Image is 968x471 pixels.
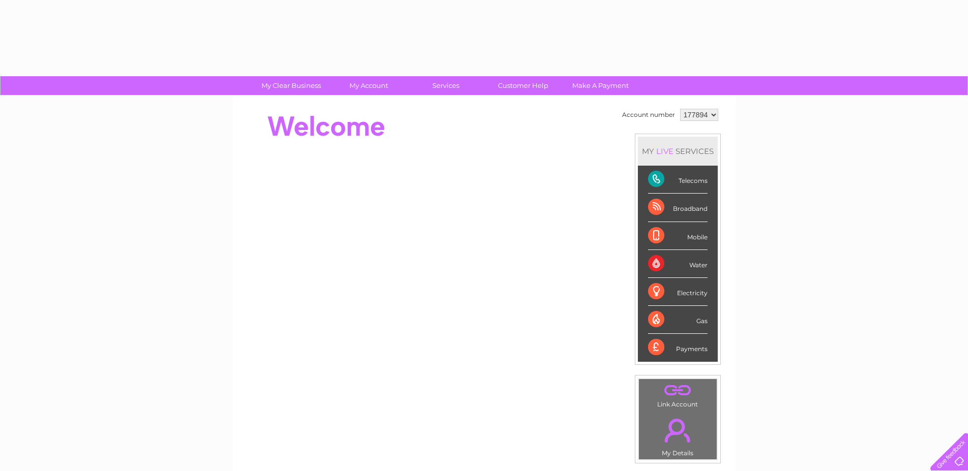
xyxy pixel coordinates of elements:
[654,146,676,156] div: LIVE
[648,306,708,334] div: Gas
[404,76,488,95] a: Services
[638,379,717,411] td: Link Account
[620,106,678,123] td: Account number
[481,76,565,95] a: Customer Help
[648,250,708,278] div: Water
[641,382,714,399] a: .
[641,413,714,448] a: .
[249,76,333,95] a: My Clear Business
[638,410,717,460] td: My Details
[648,334,708,361] div: Payments
[648,194,708,222] div: Broadband
[559,76,642,95] a: Make A Payment
[648,166,708,194] div: Telecoms
[327,76,410,95] a: My Account
[648,222,708,250] div: Mobile
[638,137,718,166] div: MY SERVICES
[648,278,708,306] div: Electricity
